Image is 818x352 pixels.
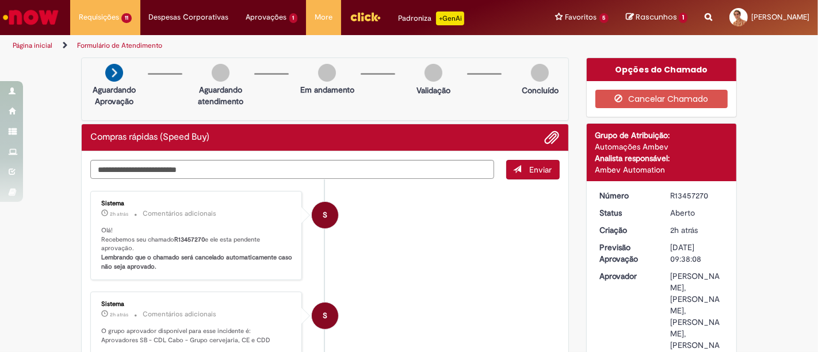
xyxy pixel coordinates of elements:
[591,270,662,282] dt: Aprovador
[587,58,737,81] div: Opções do Chamado
[110,211,128,217] time: 28/08/2025 11:38:20
[599,13,609,23] span: 5
[13,41,52,50] a: Página inicial
[530,164,552,175] span: Enviar
[86,84,142,107] p: Aguardando Aprovação
[90,160,494,179] textarea: Digite sua mensagem aqui...
[751,12,809,22] span: [PERSON_NAME]
[110,211,128,217] span: 2h atrás
[670,225,698,235] span: 2h atrás
[246,12,287,23] span: Aprovações
[591,190,662,201] dt: Número
[595,141,728,152] div: Automações Ambev
[425,64,442,82] img: img-circle-grey.png
[626,12,687,23] a: Rascunhos
[591,207,662,219] dt: Status
[1,6,60,29] img: ServiceNow
[670,224,724,236] div: 28/08/2025 11:38:08
[101,226,293,271] p: Olá! Recebemos seu chamado e ele esta pendente aprovação.
[110,311,128,318] time: 28/08/2025 11:38:15
[289,13,298,23] span: 1
[416,85,450,96] p: Validação
[121,13,132,23] span: 11
[531,64,549,82] img: img-circle-grey.png
[315,12,332,23] span: More
[77,41,162,50] a: Formulário de Atendimento
[506,160,560,179] button: Enviar
[595,164,728,175] div: Ambev Automation
[79,12,119,23] span: Requisições
[105,64,123,82] img: arrow-next.png
[595,90,728,108] button: Cancelar Chamado
[101,327,293,345] p: O grupo aprovador disponível para esse incidente é: Aprovadores SB - CDL Cabo - Grupo cervejaria,...
[143,309,216,319] small: Comentários adicionais
[323,201,327,229] span: S
[636,12,677,22] span: Rascunhos
[398,12,464,25] div: Padroniza
[522,85,559,96] p: Concluído
[670,207,724,219] div: Aberto
[545,130,560,145] button: Adicionar anexos
[149,12,229,23] span: Despesas Corporativas
[312,202,338,228] div: System
[591,242,662,265] dt: Previsão Aprovação
[595,129,728,141] div: Grupo de Atribuição:
[436,12,464,25] p: +GenAi
[350,8,381,25] img: click_logo_yellow_360x200.png
[318,64,336,82] img: img-circle-grey.png
[90,132,209,143] h2: Compras rápidas (Speed Buy) Histórico de tíquete
[212,64,230,82] img: img-circle-grey.png
[679,13,687,23] span: 1
[300,84,354,95] p: Em andamento
[670,225,698,235] time: 28/08/2025 11:38:08
[9,35,537,56] ul: Trilhas de página
[110,311,128,318] span: 2h atrás
[565,12,597,23] span: Favoritos
[101,301,293,308] div: Sistema
[143,209,216,219] small: Comentários adicionais
[193,84,249,107] p: Aguardando atendimento
[101,253,294,271] b: Lembrando que o chamado será cancelado automaticamente caso não seja aprovado.
[101,200,293,207] div: Sistema
[312,303,338,329] div: System
[595,152,728,164] div: Analista responsável:
[670,242,724,265] div: [DATE] 09:38:08
[670,190,724,201] div: R13457270
[591,224,662,236] dt: Criação
[323,302,327,330] span: S
[174,235,205,244] b: R13457270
